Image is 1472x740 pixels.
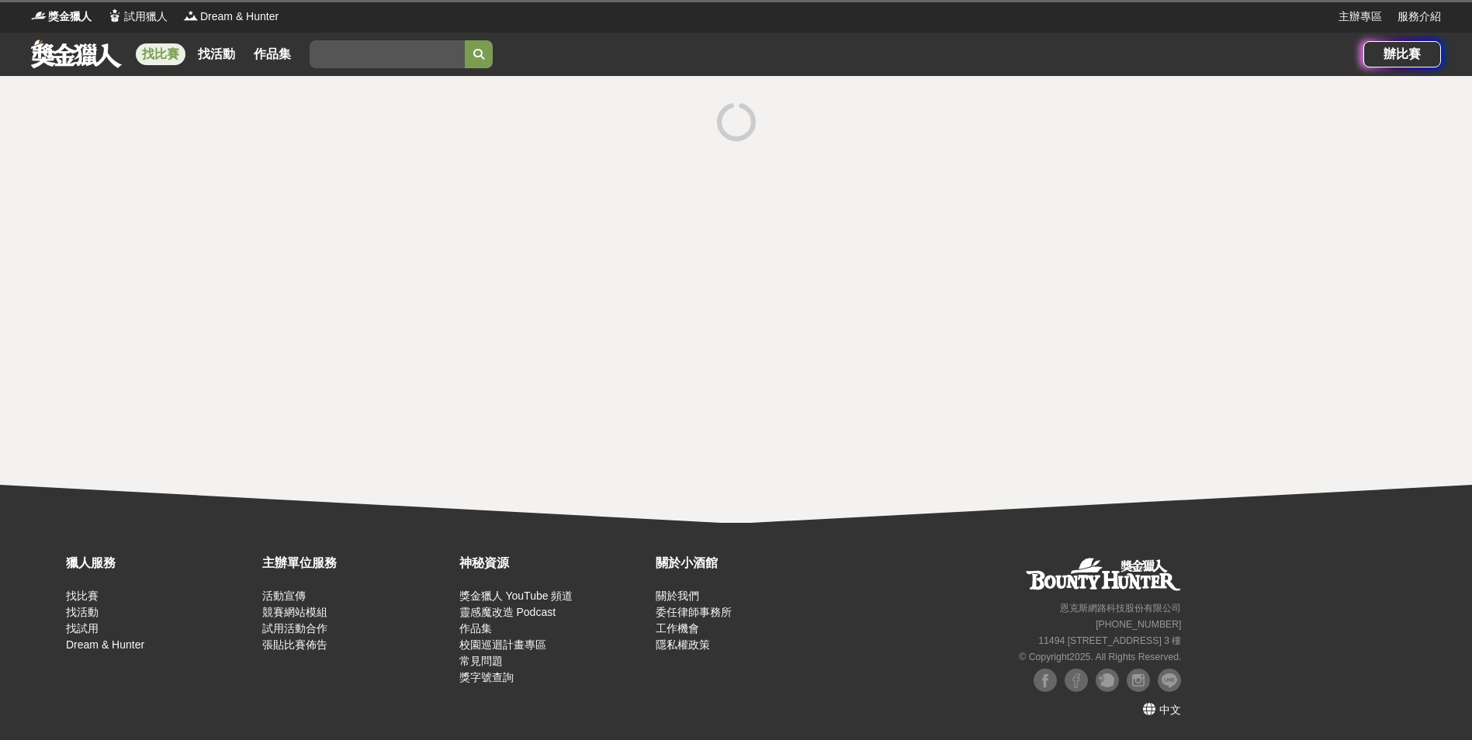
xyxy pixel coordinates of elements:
[248,43,297,65] a: 作品集
[1060,603,1181,614] small: 恩克斯網路科技股份有限公司
[459,554,648,572] div: 神秘資源
[1339,9,1382,25] a: 主辦專區
[183,9,279,25] a: LogoDream & Hunter
[459,655,503,667] a: 常見問題
[656,590,699,602] a: 關於我們
[262,554,451,572] div: 主辦單位服務
[262,638,327,651] a: 張貼比賽佈告
[66,622,99,635] a: 找試用
[459,590,573,602] a: 獎金獵人 YouTube 頻道
[200,9,279,25] span: Dream & Hunter
[31,8,47,23] img: Logo
[124,9,168,25] span: 試用獵人
[656,606,732,618] a: 委任律師事務所
[183,8,199,23] img: Logo
[1019,652,1181,662] small: © Copyright 2025 . All Rights Reserved.
[656,638,710,651] a: 隱私權政策
[262,622,327,635] a: 試用活動合作
[1127,669,1150,692] img: Instagram
[1158,669,1181,692] img: LINE
[262,590,306,602] a: 活動宣傳
[1038,635,1181,646] small: 11494 [STREET_ADDRESS] 3 樓
[656,622,699,635] a: 工作機會
[66,590,99,602] a: 找比賽
[107,9,168,25] a: Logo試用獵人
[459,606,556,618] a: 靈感魔改造 Podcast
[459,638,546,651] a: 校園巡迴計畫專區
[66,554,255,572] div: 獵人服務
[48,9,92,25] span: 獎金獵人
[1065,669,1088,692] img: Facebook
[107,8,123,23] img: Logo
[1034,669,1057,692] img: Facebook
[136,43,185,65] a: 找比賽
[66,638,144,651] a: Dream & Hunter
[1096,669,1119,692] img: Plurk
[656,554,844,572] div: 關於小酒館
[31,9,92,25] a: Logo獎金獵人
[66,606,99,618] a: 找活動
[459,622,492,635] a: 作品集
[192,43,241,65] a: 找活動
[1398,9,1441,25] a: 服務介紹
[459,671,514,683] a: 獎字號查詢
[1096,619,1181,630] small: [PHONE_NUMBER]
[1159,704,1181,716] span: 中文
[262,606,327,618] a: 競賽網站模組
[1363,41,1441,67] a: 辦比賽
